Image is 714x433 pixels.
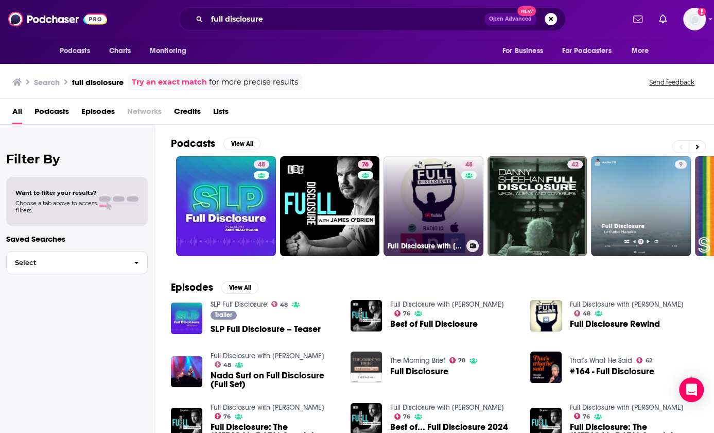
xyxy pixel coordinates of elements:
span: 9 [679,160,683,170]
a: SLP Full Disclosure – Teaser [211,325,321,334]
h3: Full Disclosure with [PERSON_NAME] [388,242,462,251]
span: 76 [403,414,410,419]
span: 42 [571,160,579,170]
a: Episodes [81,103,115,124]
a: 48 [176,156,276,256]
a: 9 [591,156,691,256]
img: Nada Surf on Full Disclosure (Full Set) [171,356,202,388]
span: 76 [223,414,231,419]
button: Show profile menu [683,8,706,30]
a: 76 [394,310,411,317]
span: 76 [403,311,410,316]
span: New [517,6,536,16]
a: Podcasts [34,103,69,124]
span: Logged in as Morgan16 [683,8,706,30]
button: Send feedback [646,78,698,87]
h3: full disclosure [72,77,124,87]
button: open menu [143,41,200,61]
span: Choose a tab above to access filters. [15,199,97,214]
span: Monitoring [150,44,186,58]
a: Show notifications dropdown [629,10,647,28]
span: 48 [465,160,473,170]
span: Charts [109,44,131,58]
button: Select [6,251,148,274]
span: 48 [280,303,288,307]
button: open menu [495,41,556,61]
span: 76 [362,160,369,170]
button: Open AdvancedNew [484,13,536,25]
a: 48Full Disclosure with [PERSON_NAME] [384,156,483,256]
a: Best of... Full Disclosure 2024 [390,423,508,431]
span: For Podcasters [562,44,612,58]
a: 42 [567,160,583,169]
a: 76 [280,156,380,256]
img: #164 - Full Disclosure [530,352,562,383]
span: 48 [258,160,265,170]
a: 78 [449,357,466,363]
span: 76 [583,414,590,419]
a: SLP Full Disclosure [211,300,267,309]
span: Full Disclosure Rewind [570,320,660,328]
a: 76 [394,413,411,420]
svg: Add a profile image [698,8,706,16]
h2: Episodes [171,281,213,294]
input: Search podcasts, credits, & more... [207,11,484,27]
h3: Search [34,77,60,87]
img: Best of Full Disclosure [351,300,382,331]
a: Charts [102,41,137,61]
a: 48 [254,160,269,169]
span: for more precise results [209,76,298,88]
a: That's What He Said [570,356,632,365]
a: Full Disclosure with James O'Brien [390,403,504,412]
span: #164 - Full Disclosure [570,367,654,376]
a: Best of Full Disclosure [390,320,478,328]
a: Full Disclosure with James O'Brien [390,300,504,309]
a: Credits [174,103,201,124]
button: View All [223,138,260,150]
span: Select [7,259,126,266]
a: Full Disclosure [390,367,448,376]
img: Full Disclosure Rewind [530,300,562,331]
a: Full Disclosure with James O'Brien [570,403,684,412]
a: 48 [215,361,232,368]
a: 62 [636,357,652,363]
a: 9 [675,160,687,169]
span: Networks [127,103,162,124]
a: 48 [574,310,591,317]
a: Full Disclosure with Roben Farzad [570,300,684,309]
button: open menu [53,41,103,61]
a: Full Disclosure with James O'Brien [211,403,324,412]
a: Lists [213,103,229,124]
a: The Morning Brief [390,356,445,365]
span: More [631,44,649,58]
a: Nada Surf on Full Disclosure (Full Set) [211,371,338,389]
span: Open Advanced [489,16,532,22]
button: open menu [555,41,626,61]
span: 78 [458,358,465,363]
span: 48 [223,363,231,368]
span: Podcasts [60,44,90,58]
p: Saved Searches [6,234,148,244]
img: Podchaser - Follow, Share and Rate Podcasts [8,9,107,29]
a: 48 [271,301,288,307]
img: Full Disclosure [351,352,382,383]
a: Try an exact match [132,76,207,88]
a: Show notifications dropdown [655,10,671,28]
button: View All [221,281,258,294]
a: All [12,103,22,124]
